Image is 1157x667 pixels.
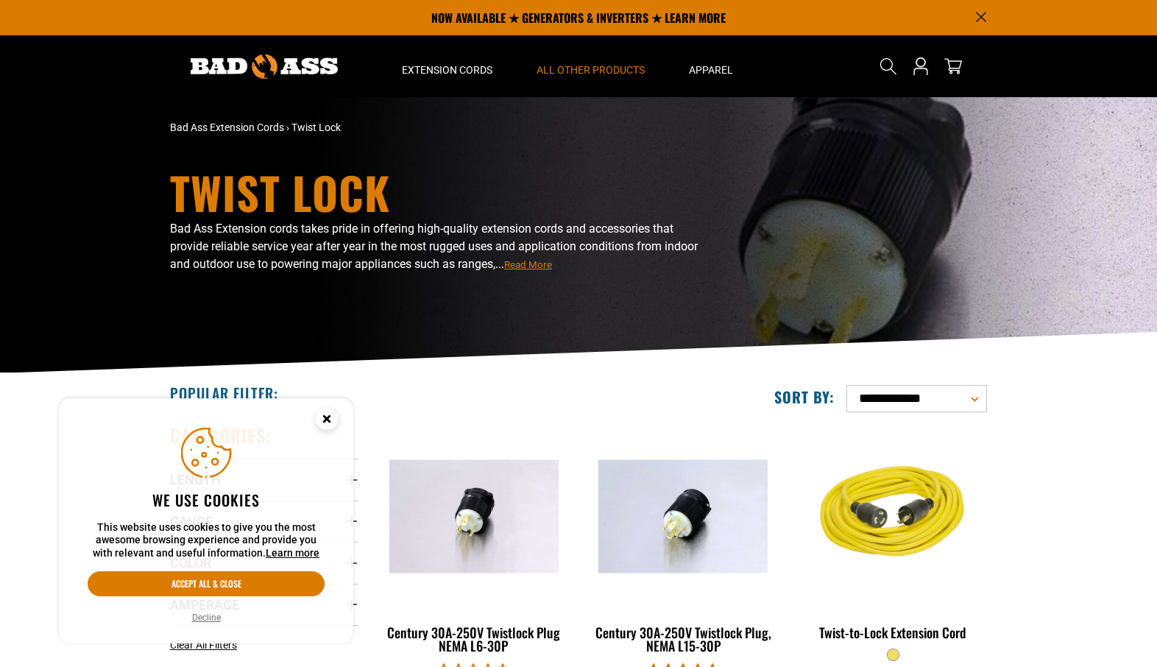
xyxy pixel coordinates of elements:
[590,424,777,661] a: Century 30A-250V Twistlock Plug, NEMA L15-30P Century 30A-250V Twistlock Plug, NEMA L15-30P
[291,121,341,133] span: Twist Lock
[590,459,776,573] img: Century 30A-250V Twistlock Plug, NEMA L15-30P
[402,63,492,77] span: Extension Cords
[266,547,319,559] a: Learn more
[800,431,986,601] img: yellow
[170,220,707,273] p: Bad Ass Extension cords takes pride in offering high-quality extension cords and accessories that...
[514,35,667,97] summary: All Other Products
[170,638,243,653] a: Clear All Filters
[799,626,987,639] div: Twist-to-Lock Extension Cord
[380,626,567,652] div: Century 30A-250V Twistlock Plug NEMA L6-30P
[88,490,325,509] h2: We use cookies
[774,387,835,406] label: Sort by:
[381,459,567,573] img: Century 30A-250V Twistlock Plug NEMA L6-30P
[170,120,707,135] nav: breadcrumbs
[88,571,325,596] button: Accept all & close
[667,35,755,97] summary: Apparel
[504,259,552,270] span: Read More
[88,521,325,560] p: This website uses cookies to give you the most awesome browsing experience and provide you with r...
[799,424,987,648] a: yellow Twist-to-Lock Extension Cord
[877,54,900,78] summary: Search
[170,639,237,651] span: Clear All Filters
[188,610,225,625] button: Decline
[380,35,514,97] summary: Extension Cords
[537,63,645,77] span: All Other Products
[590,626,777,652] div: Century 30A-250V Twistlock Plug, NEMA L15-30P
[689,63,733,77] span: Apparel
[59,398,353,644] aside: Cookie Consent
[170,121,284,133] a: Bad Ass Extension Cords
[170,170,707,214] h1: Twist Lock
[286,121,289,133] span: ›
[170,384,278,403] h2: Popular Filter:
[191,54,338,79] img: Bad Ass Extension Cords
[380,424,567,661] a: Century 30A-250V Twistlock Plug NEMA L6-30P Century 30A-250V Twistlock Plug NEMA L6-30P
